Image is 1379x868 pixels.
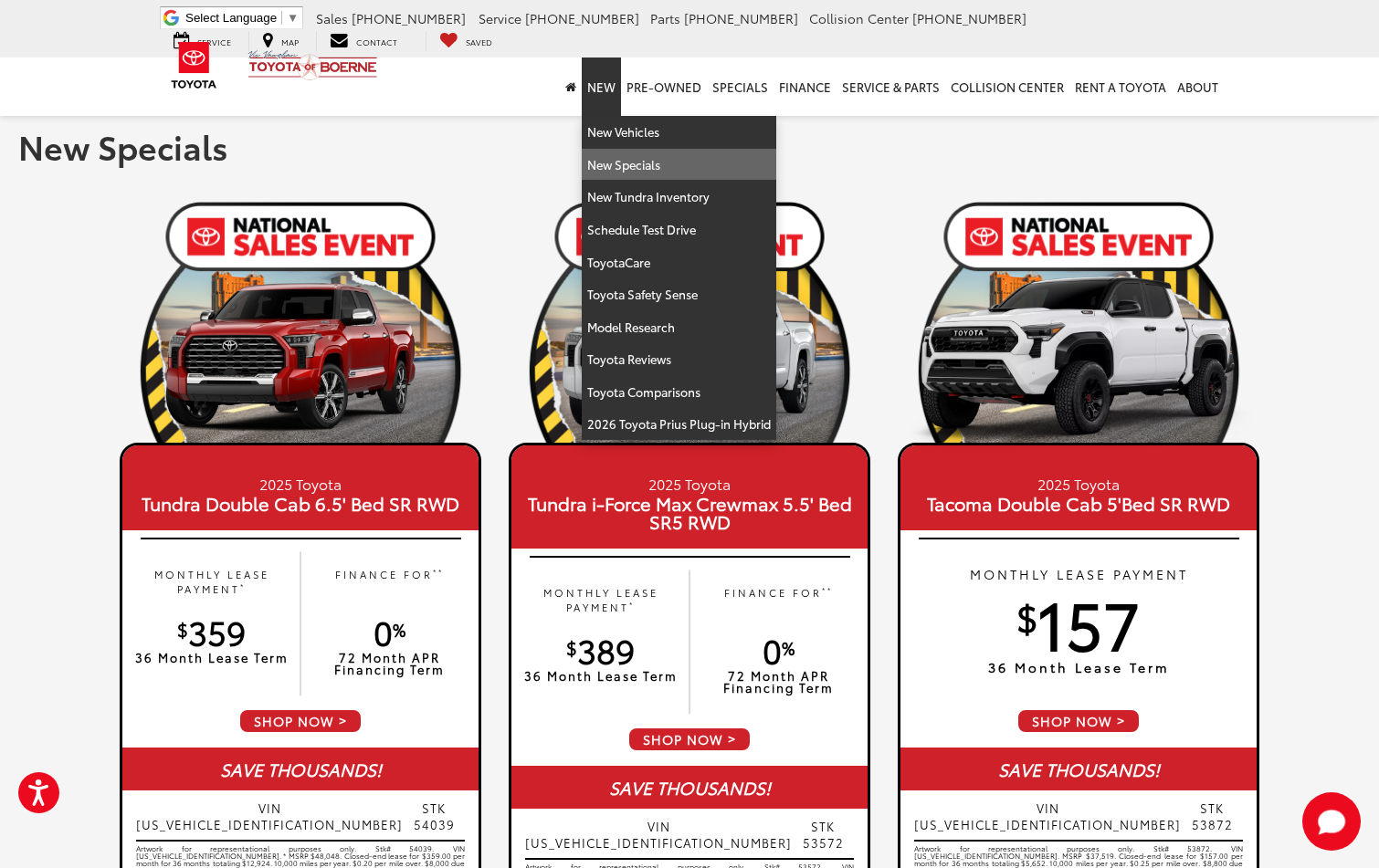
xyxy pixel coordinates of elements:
[1302,792,1361,851] svg: Start Chat
[1016,590,1037,642] sup: $
[905,494,1252,512] span: Tacoma Double Cab 5'Bed SR RWD
[516,473,863,494] small: 2025 Toyota
[582,278,776,311] a: Toyota Safety Sense
[374,608,405,654] span: 0
[1069,58,1172,116] a: Rent a Toyota
[582,149,776,182] a: New Specials
[238,708,363,734] span: SHOP NOW
[352,9,466,27] span: [PHONE_NUMBER]
[684,9,798,27] span: [PHONE_NUMBER]
[945,58,1069,116] a: Collision Center
[566,626,635,673] span: 389
[1181,800,1243,832] span: STK 53872
[582,58,621,116] a: New
[120,196,481,443] img: 19_1754410595.png
[521,585,680,615] p: MONTHLY LEASE PAYMENT
[1172,58,1224,116] a: About
[582,246,776,279] a: ToyotaCare
[912,9,1026,27] span: [PHONE_NUMBER]
[281,11,282,25] span: ​
[1302,792,1361,851] button: Toggle Chat Window
[403,800,465,832] span: STK 54039
[763,626,795,673] span: 0
[699,670,858,694] p: 72 Month APR Financing Term
[177,616,188,642] sup: $
[511,766,868,809] div: SAVE THOUSANDS!
[160,31,245,51] a: Service
[479,9,521,27] span: Service
[898,196,1259,443] img: 19_1754410595.png
[509,196,870,443] img: 19_1754410595.png
[1016,708,1141,734] span: SHOP NOW
[516,494,863,530] span: Tundra i-Force Max Crewmax 5.5' Bed SR5 RWD
[248,31,312,51] a: Map
[774,58,837,116] a: Finance
[621,58,707,116] a: Pre-Owned
[560,58,582,116] a: Home
[1016,576,1141,667] span: 157
[132,652,291,664] p: 36 Month Lease Term
[160,36,228,95] img: Toyota
[127,494,474,512] span: Tundra Double Cab 6.5' Bed SR RWD
[627,727,752,752] span: SHOP NOW
[582,311,776,344] a: Model Research
[185,11,277,25] span: Select Language
[316,31,411,51] a: Contact
[525,9,639,27] span: [PHONE_NUMBER]
[582,343,776,376] a: Toyota Reviews
[509,274,870,455] img: 25_Tundra_Capstone_White_Left
[310,567,469,597] p: FINANCE FOR
[122,748,479,790] div: SAVE THOUSANDS!
[782,634,795,660] sup: %
[582,214,776,246] a: Schedule Test Drive
[837,58,945,116] a: Service & Parts: Opens in a new tab
[316,9,348,27] span: Sales
[650,9,680,27] span: Parts
[809,9,909,27] span: Collision Center
[582,181,776,214] a: New Tundra Inventory
[582,408,776,440] a: 2026 Toyota Prius Plug-in Hybrid
[792,818,854,851] span: STK 53572
[900,565,1257,583] p: MONTHLY LEASE PAYMENT
[566,634,577,660] sup: $
[247,49,378,81] img: Vic Vaughan Toyota of Boerne
[466,36,492,47] span: Saved
[699,585,858,615] p: FINANCE FOR
[136,800,403,832] span: VIN [US_VEHICLE_IDENTIFICATION_NUMBER]
[582,376,776,409] a: Toyota Comparisons
[900,748,1257,790] div: SAVE THOUSANDS!
[177,608,246,654] span: 359
[18,128,1361,164] h1: New Specials
[582,116,776,149] a: New Vehicles
[707,58,774,116] a: Specials
[185,11,299,25] a: Select Language​
[310,652,469,675] p: 72 Month APR Financing Term
[393,616,405,642] sup: %
[525,818,792,851] span: VIN [US_VEHICLE_IDENTIFICATION_NUMBER]
[426,31,506,51] a: My Saved Vehicles
[120,274,481,455] img: 25_Tundra_Capstone_Red_Left
[521,670,680,682] p: 36 Month Lease Term
[127,473,474,494] small: 2025 Toyota
[287,11,299,25] span: ▼
[898,274,1259,455] img: 25_Tacoma_TRD_Pro_Ice_Cap_Black_Roof_Left
[132,567,291,597] p: MONTHLY LEASE PAYMENT
[900,661,1257,674] p: 36 Month Lease Term
[905,473,1252,494] small: 2025 Toyota
[914,800,1181,832] span: VIN [US_VEHICLE_IDENTIFICATION_NUMBER]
